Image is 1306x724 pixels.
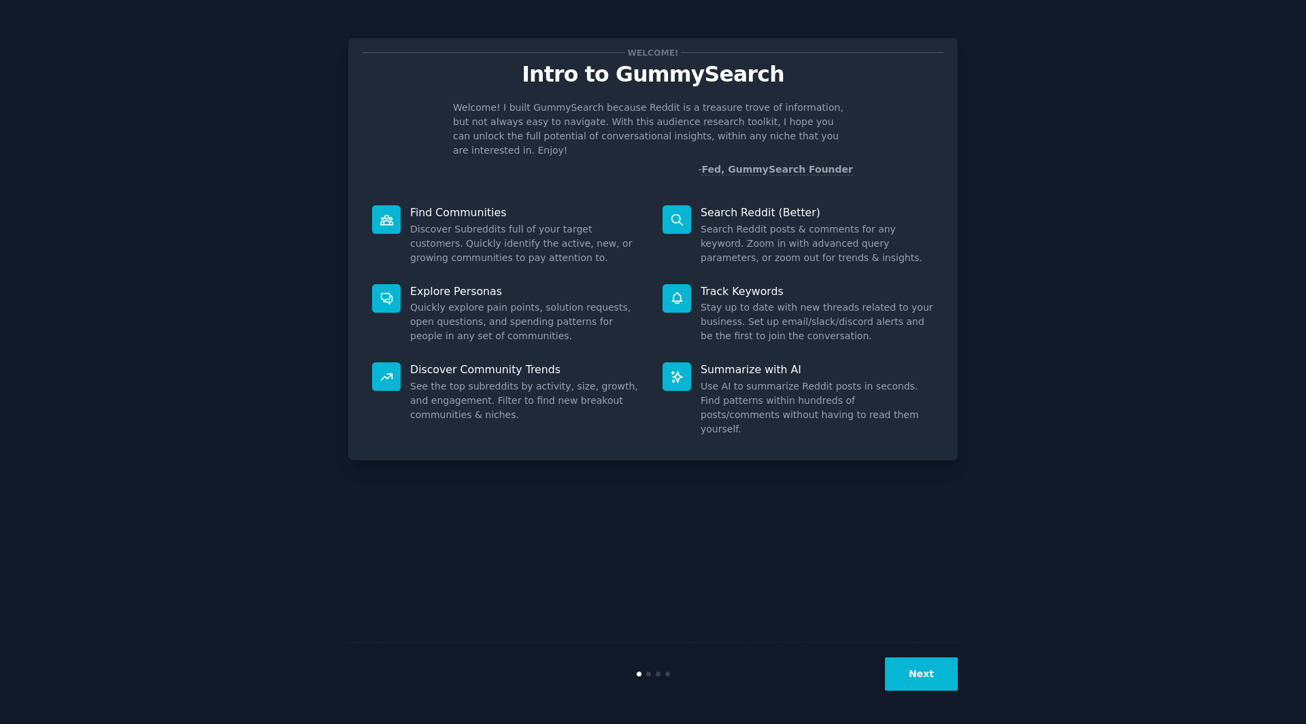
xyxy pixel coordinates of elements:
div: - [698,162,853,177]
button: Next [885,657,958,691]
dd: Use AI to summarize Reddit posts in seconds. Find patterns within hundreds of posts/comments with... [701,379,934,436]
p: Track Keywords [701,284,934,298]
span: Welcome! [625,46,681,60]
a: Fed, GummySearch Founder [701,164,853,175]
p: Summarize with AI [701,362,934,377]
p: Welcome! I built GummySearch because Reddit is a treasure trove of information, but not always ea... [453,101,853,158]
p: Intro to GummySearch [363,63,943,86]
dd: Search Reddit posts & comments for any keyword. Zoom in with advanced query parameters, or zoom o... [701,222,934,265]
p: Find Communities [410,205,643,220]
p: Search Reddit (Better) [701,205,934,220]
dd: Quickly explore pain points, solution requests, open questions, and spending patterns for people ... [410,300,643,343]
dd: Discover Subreddits full of your target customers. Quickly identify the active, new, or growing c... [410,222,643,265]
dd: Stay up to date with new threads related to your business. Set up email/slack/discord alerts and ... [701,300,934,343]
dd: See the top subreddits by activity, size, growth, and engagement. Filter to find new breakout com... [410,379,643,422]
p: Discover Community Trends [410,362,643,377]
p: Explore Personas [410,284,643,298]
